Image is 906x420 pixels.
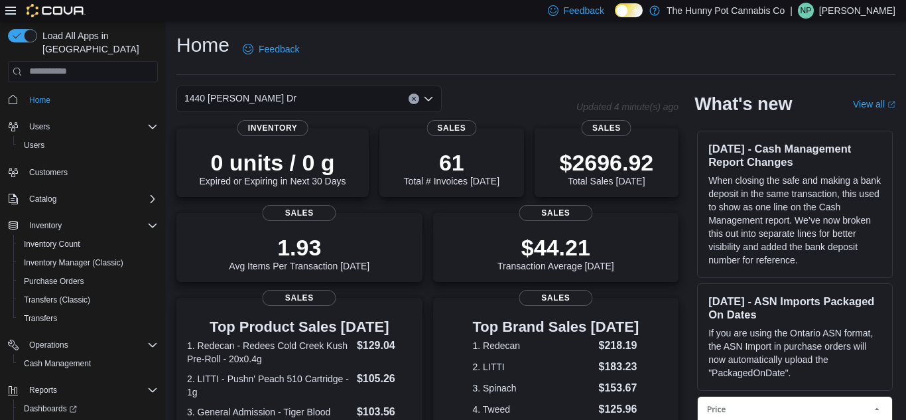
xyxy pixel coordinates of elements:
[357,371,412,387] dd: $105.26
[19,292,158,308] span: Transfers (Classic)
[24,191,62,207] button: Catalog
[13,354,163,373] button: Cash Management
[3,336,163,354] button: Operations
[37,29,158,56] span: Load All Apps in [GEOGRAPHIC_DATA]
[24,403,77,414] span: Dashboards
[19,273,158,289] span: Purchase Orders
[667,3,785,19] p: The Hunny Pot Cannabis Co
[564,4,604,17] span: Feedback
[24,239,80,249] span: Inventory Count
[19,311,62,326] a: Transfers
[708,142,881,169] h3: [DATE] - Cash Management Report Changes
[237,36,304,62] a: Feedback
[708,174,881,267] p: When closing the safe and making a bank deposit in the same transaction, this used to show as one...
[708,295,881,321] h3: [DATE] - ASN Imports Packaged On Dates
[472,339,593,352] dt: 1. Redecan
[599,338,639,354] dd: $218.19
[24,382,158,398] span: Reports
[19,255,129,271] a: Inventory Manager (Classic)
[426,120,476,136] span: Sales
[200,149,346,186] div: Expired or Expiring in Next 30 Days
[13,309,163,328] button: Transfers
[19,236,86,252] a: Inventory Count
[472,319,639,335] h3: Top Brand Sales [DATE]
[582,120,631,136] span: Sales
[29,340,68,350] span: Operations
[184,90,296,106] span: 1440 [PERSON_NAME] Dr
[263,290,336,306] span: Sales
[24,164,158,180] span: Customers
[3,190,163,208] button: Catalog
[29,220,62,231] span: Inventory
[263,205,336,221] span: Sales
[29,167,68,178] span: Customers
[497,234,614,261] p: $44.21
[19,255,158,271] span: Inventory Manager (Classic)
[3,90,163,109] button: Home
[13,136,163,155] button: Users
[19,311,158,326] span: Transfers
[519,205,592,221] span: Sales
[200,149,346,176] p: 0 units / 0 g
[708,326,881,380] p: If you are using the Ontario ASN format, the ASN Import in purchase orders will now automatically...
[187,339,352,366] dt: 1. Redecan - Redees Cold Creek Kush Pre-Roll - 20x0.4g
[13,272,163,291] button: Purchase Orders
[19,137,50,153] a: Users
[19,356,96,372] a: Cash Management
[853,99,895,109] a: View allExternal link
[19,137,158,153] span: Users
[29,194,56,204] span: Catalog
[887,101,895,109] svg: External link
[24,295,90,305] span: Transfers (Classic)
[3,216,163,235] button: Inventory
[187,372,352,399] dt: 2. LITTI - Pushn' Peach 510 Cartridge - 1g
[13,235,163,253] button: Inventory Count
[13,291,163,309] button: Transfers (Classic)
[24,358,91,369] span: Cash Management
[24,218,158,234] span: Inventory
[404,149,499,176] p: 61
[24,382,62,398] button: Reports
[694,94,792,115] h2: What's new
[599,380,639,396] dd: $153.67
[19,401,82,417] a: Dashboards
[599,359,639,375] dd: $183.23
[13,253,163,272] button: Inventory Manager (Classic)
[29,385,57,395] span: Reports
[24,257,123,268] span: Inventory Manager (Classic)
[519,290,592,306] span: Sales
[819,3,895,19] p: [PERSON_NAME]
[798,3,814,19] div: Nick Parks
[24,119,55,135] button: Users
[790,3,793,19] p: |
[3,117,163,136] button: Users
[24,92,158,108] span: Home
[176,32,229,58] h1: Home
[24,191,158,207] span: Catalog
[24,140,44,151] span: Users
[409,94,419,104] button: Clear input
[3,381,163,399] button: Reports
[472,403,593,416] dt: 4. Tweed
[27,4,86,17] img: Cova
[29,95,50,105] span: Home
[19,401,158,417] span: Dashboards
[615,3,643,17] input: Dark Mode
[229,234,369,271] div: Avg Items Per Transaction [DATE]
[24,92,56,108] a: Home
[559,149,653,176] p: $2696.92
[24,218,67,234] button: Inventory
[801,3,812,19] span: NP
[404,149,499,186] div: Total # Invoices [DATE]
[187,319,412,335] h3: Top Product Sales [DATE]
[19,292,96,308] a: Transfers (Classic)
[3,163,163,182] button: Customers
[423,94,434,104] button: Open list of options
[19,356,158,372] span: Cash Management
[19,273,90,289] a: Purchase Orders
[229,234,369,261] p: 1.93
[13,399,163,418] a: Dashboards
[472,382,593,395] dt: 3. Spinach
[559,149,653,186] div: Total Sales [DATE]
